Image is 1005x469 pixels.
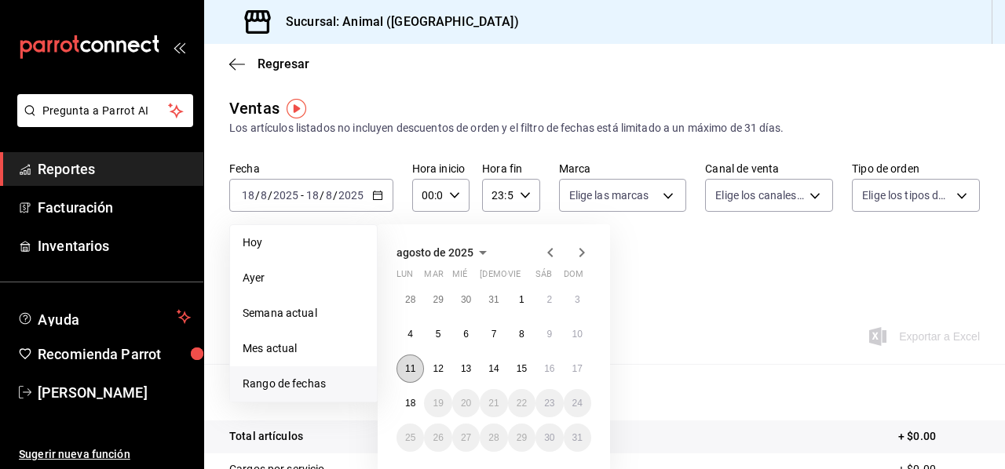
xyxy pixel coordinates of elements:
button: 22 de agosto de 2025 [508,389,535,417]
label: Hora fin [482,163,539,174]
abbr: 17 de agosto de 2025 [572,363,583,374]
label: Hora inicio [412,163,470,174]
button: 30 de agosto de 2025 [535,424,563,452]
button: agosto de 2025 [397,243,492,262]
input: ---- [272,189,299,202]
span: / [255,189,260,202]
span: Rango de fechas [243,376,364,392]
span: Mes actual [243,340,364,357]
abbr: 28 de julio de 2025 [405,294,415,305]
button: 3 de agosto de 2025 [564,285,591,314]
button: 12 de agosto de 2025 [424,354,451,383]
button: 13 de agosto de 2025 [452,354,480,383]
span: [PERSON_NAME] [38,382,191,403]
span: / [320,189,324,202]
button: 29 de agosto de 2025 [508,424,535,452]
span: / [268,189,272,202]
abbr: 5 de agosto de 2025 [436,329,441,340]
abbr: 23 de agosto de 2025 [544,398,554,409]
span: Regresar [258,56,309,71]
button: 7 de agosto de 2025 [480,320,507,348]
abbr: jueves [480,269,572,285]
button: 9 de agosto de 2025 [535,320,563,348]
abbr: 28 de agosto de 2025 [488,432,499,443]
button: 25 de agosto de 2025 [397,424,424,452]
button: 17 de agosto de 2025 [564,354,591,383]
input: -- [241,189,255,202]
button: 6 de agosto de 2025 [452,320,480,348]
button: 19 de agosto de 2025 [424,389,451,417]
abbr: viernes [508,269,521,285]
abbr: 31 de julio de 2025 [488,294,499,305]
abbr: domingo [564,269,583,285]
abbr: 31 de agosto de 2025 [572,432,583,443]
label: Marca [559,163,687,174]
abbr: 26 de agosto de 2025 [433,432,443,443]
button: 31 de julio de 2025 [480,285,507,314]
abbr: 20 de agosto de 2025 [461,398,471,409]
span: Ayuda [38,307,170,326]
button: Regresar [229,56,309,71]
button: 20 de agosto de 2025 [452,389,480,417]
button: 14 de agosto de 2025 [480,354,507,383]
abbr: 25 de agosto de 2025 [405,432,415,443]
abbr: miércoles [452,269,467,285]
button: 8 de agosto de 2025 [508,320,535,348]
button: 4 de agosto de 2025 [397,320,424,348]
abbr: 14 de agosto de 2025 [488,363,499,374]
span: Hoy [243,234,364,251]
abbr: sábado [535,269,552,285]
span: Recomienda Parrot [38,344,191,365]
abbr: 3 de agosto de 2025 [575,294,580,305]
input: -- [305,189,320,202]
abbr: 12 de agosto de 2025 [433,363,443,374]
abbr: 11 de agosto de 2025 [405,363,415,374]
abbr: 7 de agosto de 2025 [492,329,497,340]
span: / [333,189,338,202]
button: 23 de agosto de 2025 [535,389,563,417]
button: 18 de agosto de 2025 [397,389,424,417]
abbr: 10 de agosto de 2025 [572,329,583,340]
span: Inventarios [38,235,191,256]
abbr: 27 de agosto de 2025 [461,432,471,443]
abbr: 18 de agosto de 2025 [405,398,415,409]
span: Pregunta a Parrot AI [42,103,169,119]
button: Pregunta a Parrot AI [17,94,193,127]
abbr: 29 de agosto de 2025 [517,432,527,443]
span: agosto de 2025 [397,246,473,259]
button: 30 de julio de 2025 [452,285,480,314]
label: Fecha [229,163,393,174]
abbr: 2 de agosto de 2025 [546,294,552,305]
abbr: 15 de agosto de 2025 [517,363,527,374]
abbr: 30 de julio de 2025 [461,294,471,305]
button: 21 de agosto de 2025 [480,389,507,417]
abbr: 24 de agosto de 2025 [572,398,583,409]
button: 28 de agosto de 2025 [480,424,507,452]
abbr: 6 de agosto de 2025 [463,329,469,340]
span: Facturación [38,197,191,218]
abbr: 13 de agosto de 2025 [461,363,471,374]
abbr: 19 de agosto de 2025 [433,398,443,409]
abbr: 4 de agosto de 2025 [407,329,413,340]
abbr: 30 de agosto de 2025 [544,432,554,443]
button: 27 de agosto de 2025 [452,424,480,452]
abbr: 21 de agosto de 2025 [488,398,499,409]
button: 28 de julio de 2025 [397,285,424,314]
input: -- [325,189,333,202]
button: 5 de agosto de 2025 [424,320,451,348]
img: Tooltip marker [287,99,306,118]
button: 29 de julio de 2025 [424,285,451,314]
abbr: 9 de agosto de 2025 [546,329,552,340]
div: Los artículos listados no incluyen descuentos de orden y el filtro de fechas está limitado a un m... [229,120,980,136]
span: Ayer [243,270,364,286]
span: Semana actual [243,305,364,322]
p: + $0.00 [898,428,980,445]
input: -- [260,189,268,202]
h3: Sucursal: Animal ([GEOGRAPHIC_DATA]) [273,13,519,31]
button: open_drawer_menu [173,41,185,53]
span: Elige las marcas [569,187,649,203]
span: Reportes [38,158,191,180]
abbr: 16 de agosto de 2025 [544,363,554,374]
label: Tipo de orden [852,163,980,174]
abbr: 8 de agosto de 2025 [519,329,524,340]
